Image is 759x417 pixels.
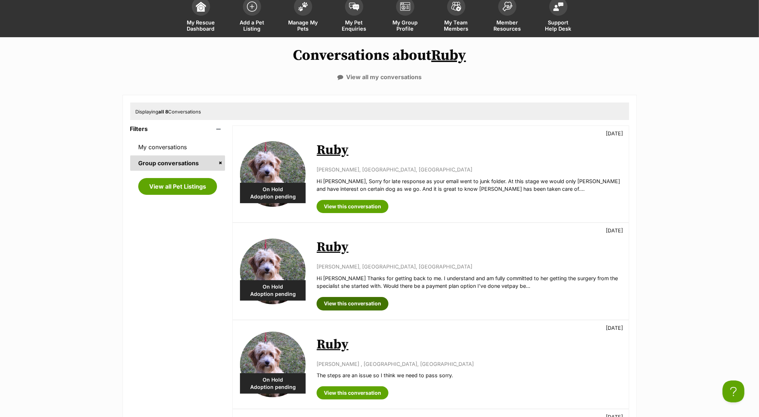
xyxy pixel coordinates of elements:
p: [PERSON_NAME], [GEOGRAPHIC_DATA], [GEOGRAPHIC_DATA] [317,263,621,270]
img: Ruby [240,141,306,207]
img: pet-enquiries-icon-7e3ad2cf08bfb03b45e93fb7055b45f3efa6380592205ae92323e6603595dc1f.svg [349,3,359,11]
p: [PERSON_NAME], [GEOGRAPHIC_DATA], [GEOGRAPHIC_DATA] [317,166,621,173]
img: Ruby [240,332,306,397]
div: On Hold [240,280,306,301]
img: member-resources-icon-8e73f808a243e03378d46382f2149f9095a855e16c252ad45f914b54edf8863c.svg [502,1,512,11]
img: manage-my-pets-icon-02211641906a0b7f246fdf0571729dbe1e7629f14944591b6c1af311fb30b64b.svg [298,2,308,11]
a: My conversations [130,139,225,155]
p: Hi [PERSON_NAME] Thanks for getting back to me. I understand and am fully committed to her gettin... [317,274,621,290]
span: Adoption pending [240,193,306,200]
p: The steps are an issue so I think we need to pass sorry. [317,371,621,379]
p: Hi [PERSON_NAME], Sorry for late response as your email went to junk folder. At this stage we wou... [317,177,621,193]
p: [DATE] [606,130,623,137]
img: add-pet-listing-icon-0afa8454b4691262ce3f59096e99ab1cd57d4a30225e0717b998d2c9b9846f56.svg [247,1,257,12]
span: Adoption pending [240,290,306,298]
a: View this conversation [317,386,388,399]
p: [DATE] [606,227,623,234]
a: Ruby [317,239,348,255]
span: Manage My Pets [287,19,320,32]
a: View all Pet Listings [138,178,217,195]
img: Ruby [240,239,306,304]
img: group-profile-icon-3fa3cf56718a62981997c0bc7e787c4b2cf8bcc04b72c1350f741eb67cf2f40e.svg [400,2,410,11]
img: team-members-icon-5396bd8760b3fe7c0b43da4ab00e1e3bb1a5d9ba89233759b79545d2d3fc5d0d.svg [451,2,461,11]
div: On Hold [240,373,306,394]
img: help-desk-icon-fdf02630f3aa405de69fd3d07c3f3aa587a6932b1a1747fa1d2bba05be0121f9.svg [553,2,564,11]
span: Support Help Desk [542,19,575,32]
a: Group conversations [130,155,225,171]
div: On Hold [240,183,306,203]
span: My Group Profile [389,19,422,32]
span: Member Resources [491,19,524,32]
a: View this conversation [317,200,388,213]
p: [DATE] [606,324,623,332]
a: Ruby [431,46,466,65]
span: Displaying Conversations [136,109,201,115]
span: My Team Members [440,19,473,32]
span: My Pet Enquiries [338,19,371,32]
span: My Rescue Dashboard [185,19,217,32]
a: View all my conversations [337,74,422,80]
span: Adoption pending [240,383,306,391]
p: [PERSON_NAME] , [GEOGRAPHIC_DATA], [GEOGRAPHIC_DATA] [317,360,621,368]
img: dashboard-icon-eb2f2d2d3e046f16d808141f083e7271f6b2e854fb5c12c21221c1fb7104beca.svg [196,1,206,12]
a: View this conversation [317,297,388,310]
strong: all 8 [159,109,169,115]
iframe: Help Scout Beacon - Open [723,381,744,402]
a: Ruby [317,336,348,353]
header: Filters [130,126,225,132]
a: Ruby [317,142,348,158]
span: Add a Pet Listing [236,19,268,32]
